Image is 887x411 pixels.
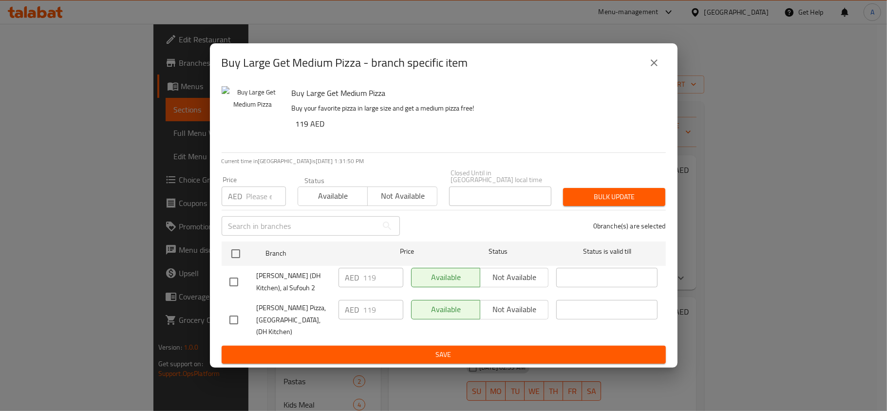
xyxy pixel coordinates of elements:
span: [PERSON_NAME] Pizza, [GEOGRAPHIC_DATA], (DH Kitchen) [257,302,331,338]
input: Please enter price [363,268,403,287]
span: Bulk update [571,191,658,203]
p: Buy your favorite pizza in large size and get a medium pizza free! [292,102,658,114]
span: Available [302,189,364,203]
span: Status is valid till [556,245,658,258]
span: Not available [372,189,434,203]
button: Save [222,346,666,364]
input: Please enter price [246,187,286,206]
p: 0 branche(s) are selected [593,221,666,231]
span: Save [229,349,658,361]
button: Not available [367,187,437,206]
span: Price [375,245,439,258]
p: Current time in [GEOGRAPHIC_DATA] is [DATE] 1:31:50 PM [222,157,666,166]
button: close [642,51,666,75]
h2: Buy Large Get Medium Pizza - branch specific item [222,55,468,71]
p: AED [228,190,243,202]
p: AED [345,304,359,316]
span: Branch [265,247,367,260]
input: Search in branches [222,216,377,236]
p: AED [345,272,359,283]
span: Status [447,245,548,258]
button: Available [298,187,368,206]
span: [PERSON_NAME] (DH Kitchen), al Sufouh 2 [257,270,331,294]
img: Buy Large Get Medium Pizza [222,86,284,149]
h6: Buy Large Get Medium Pizza [292,86,658,100]
button: Bulk update [563,188,665,206]
input: Please enter price [363,300,403,319]
h6: 119 AED [296,117,658,131]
